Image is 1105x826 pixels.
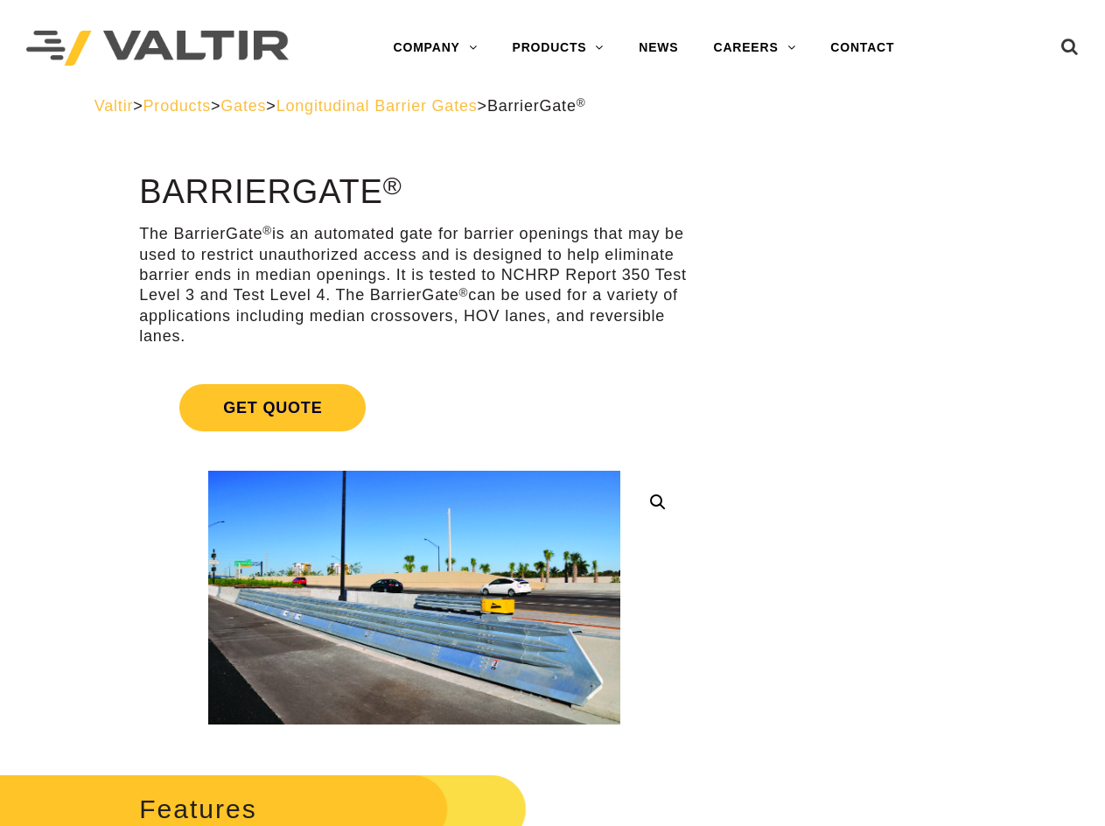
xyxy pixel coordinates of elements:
[143,97,211,115] a: Products
[813,31,912,66] a: CONTACT
[459,286,469,299] sup: ®
[376,31,495,66] a: COMPANY
[26,31,289,66] img: Valtir
[139,363,689,452] a: Get Quote
[487,97,586,115] span: BarrierGate
[139,224,689,346] p: The BarrierGate is an automated gate for barrier openings that may be used to restrict unauthoriz...
[94,97,133,115] a: Valtir
[495,31,622,66] a: PRODUCTS
[276,97,478,115] a: Longitudinal Barrier Gates
[383,171,402,199] sup: ®
[179,384,366,431] span: Get Quote
[262,224,272,237] sup: ®
[621,31,696,66] a: NEWS
[139,174,689,211] h1: BarrierGate
[696,31,813,66] a: CAREERS
[577,96,586,109] sup: ®
[94,96,1011,116] div: > > > >
[220,97,266,115] a: Gates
